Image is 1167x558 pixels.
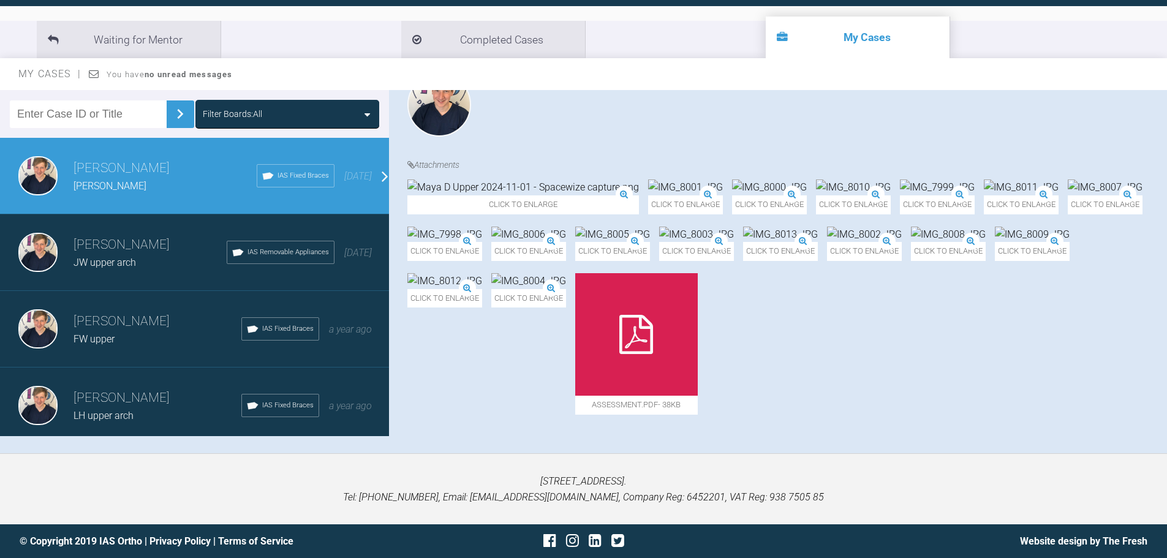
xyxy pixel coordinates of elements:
li: Waiting for Mentor [37,21,221,58]
span: LH upper arch [74,410,134,421]
img: IMG_8004.JPG [491,273,566,289]
p: [STREET_ADDRESS]. Tel: [PHONE_NUMBER], Email: [EMAIL_ADDRESS][DOMAIN_NAME], Company Reg: 6452201,... [20,473,1147,505]
img: chevronRight.28bd32b0.svg [170,104,190,124]
span: a year ago [329,323,372,335]
img: IMG_8006.JPG [491,227,566,243]
img: Jack Gardner [18,156,58,195]
img: IMG_8001.JPG [648,179,723,195]
span: Click to enlarge [407,195,639,214]
span: a year ago [329,400,372,412]
span: [PERSON_NAME] [74,180,146,192]
span: My Cases [18,68,81,80]
span: IAS Fixed Braces [278,170,329,181]
a: Website design by The Fresh [1020,535,1147,547]
strong: no unread messages [145,70,232,79]
span: Click to enlarge [659,242,734,261]
span: Click to enlarge [1068,195,1142,214]
span: Click to enlarge [743,242,818,261]
span: Click to enlarge [407,289,482,308]
img: IMG_8000.JPG [732,179,807,195]
span: Click to enlarge [648,195,723,214]
span: [DATE] [344,170,372,182]
img: Maya D Upper 2024-11-01 - Spacewize capture.png [407,179,639,195]
img: IMG_8011.JPG [984,179,1059,195]
span: Click to enlarge [911,242,986,261]
h4: Attachments [407,158,1158,172]
span: Click to enlarge [491,289,566,308]
img: IMG_8013.JPG [743,227,818,243]
span: Click to enlarge [407,242,482,261]
li: My Cases [766,17,950,58]
span: Click to enlarge [732,195,807,214]
img: IMG_8005.JPG [575,227,650,243]
img: IMG_8007.JPG [1068,179,1142,195]
img: Jack Gardner [407,73,471,137]
span: IAS Fixed Braces [262,400,314,411]
img: Jack Gardner [18,233,58,272]
span: [DATE] [344,247,372,258]
span: Click to enlarge [491,242,566,261]
a: Privacy Policy [149,535,211,547]
span: Click to enlarge [984,195,1059,214]
h3: [PERSON_NAME] [74,235,227,255]
input: Enter Case ID or Title [10,100,167,128]
span: assessment.pdf - 38KB [575,396,698,415]
h3: [PERSON_NAME] [74,158,257,179]
img: IMG_8009.JPG [995,227,1070,243]
a: Terms of Service [218,535,293,547]
span: You have [107,70,232,79]
img: IMG_7998.JPG [407,227,482,243]
img: IMG_8003.JPG [659,227,734,243]
h3: [PERSON_NAME] [74,311,241,332]
img: IMG_7999.JPG [900,179,975,195]
img: IMG_8008.JPG [911,227,986,243]
span: Click to enlarge [827,242,902,261]
span: IAS Removable Appliances [247,247,329,258]
img: IMG_8012.JPG [407,273,482,289]
span: JW upper arch [74,257,136,268]
span: Click to enlarge [816,195,891,214]
div: © Copyright 2019 IAS Ortho | | [20,533,396,549]
span: Click to enlarge [575,242,650,261]
h3: [PERSON_NAME] [74,388,241,409]
img: IMG_8002.JPG [827,227,902,243]
img: IMG_8010.JPG [816,179,891,195]
li: Completed Cases [401,21,585,58]
img: Jack Gardner [18,309,58,349]
div: This patient knows risk of AOB, only wants upper treating. [503,73,1158,141]
span: IAS Fixed Braces [262,323,314,334]
span: Click to enlarge [900,195,975,214]
span: Click to enlarge [995,242,1070,261]
img: Jack Gardner [18,386,58,425]
span: FW upper [74,333,115,345]
div: Filter Boards: All [203,107,262,121]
